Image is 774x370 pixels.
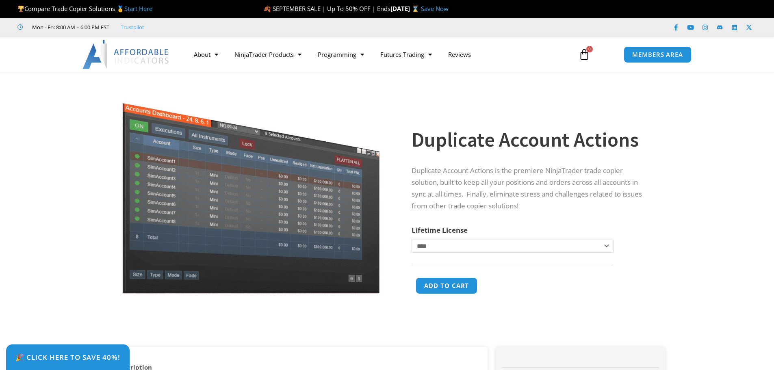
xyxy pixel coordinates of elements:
[390,4,421,13] strong: [DATE] ⌛
[226,45,310,64] a: NinjaTrader Products
[412,165,649,212] p: Duplicate Account Actions is the premiere NinjaTrader trade copier solution, built to keep all yo...
[15,354,120,361] span: 🎉 Click Here to save 40%!
[586,46,593,52] span: 0
[30,22,109,32] span: Mon - Fri: 8:00 AM – 6:00 PM EST
[440,45,479,64] a: Reviews
[18,6,24,12] img: 🏆
[412,225,468,235] label: Lifetime License
[566,43,602,66] a: 0
[416,277,477,294] button: Add to cart
[412,125,649,154] h1: Duplicate Account Actions
[17,4,152,13] span: Compare Trade Copier Solutions 🥇
[421,4,449,13] a: Save Now
[82,40,170,69] img: LogoAI | Affordable Indicators – NinjaTrader
[310,45,372,64] a: Programming
[6,344,130,370] a: 🎉 Click Here to save 40%!
[632,52,683,58] span: MEMBERS AREA
[186,45,569,64] nav: Menu
[372,45,440,64] a: Futures Trading
[120,87,382,294] img: Screenshot 2024-08-26 15414455555 | Affordable Indicators – NinjaTrader
[624,46,692,63] a: MEMBERS AREA
[263,4,390,13] span: 🍂 SEPTEMBER SALE | Up To 50% OFF | Ends
[124,4,152,13] a: Start Here
[186,45,226,64] a: About
[121,22,144,32] a: Trustpilot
